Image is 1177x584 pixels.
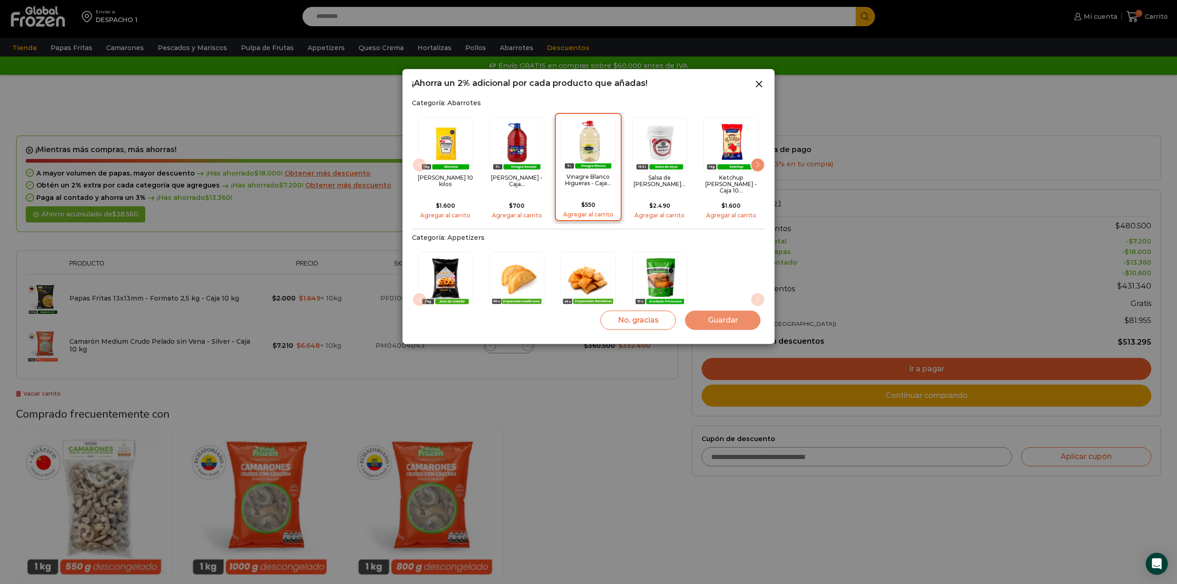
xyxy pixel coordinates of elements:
[629,175,690,188] h2: Salsa de [PERSON_NAME]...
[685,311,760,330] button: Guardar
[600,311,676,330] button: No, gracias
[626,112,693,224] div: 4 / 13
[581,201,595,208] bdi: 550
[486,175,547,188] h2: [PERSON_NAME] - Caja...
[698,112,765,224] div: 5 / 13
[581,201,585,208] span: $
[629,212,690,219] a: Agregar al carrito
[483,246,550,359] div: 2 / 4
[1146,553,1168,575] div: Open Intercom Messenger
[483,112,550,224] div: 2 / 13
[412,112,479,224] div: 1 / 13
[436,202,440,209] span: $
[412,99,765,107] h2: Categoría: Abarrotes
[415,212,475,219] a: Agregar al carrito
[412,234,765,242] h2: Categoría: Appetizers
[415,175,475,188] h2: [PERSON_NAME] 10 kilos
[412,79,647,89] h2: ¡Ahorra un 2% adicional por cada producto que añadas!
[721,202,725,209] span: $
[721,202,741,209] bdi: 1.600
[750,158,765,172] div: Next slide
[649,202,653,209] span: $
[486,212,547,219] a: Agregar al carrito
[626,246,693,359] div: 4 / 4
[509,202,513,209] span: $
[701,212,761,219] a: Agregar al carrito
[412,246,479,359] div: 1 / 4
[555,246,622,359] div: 3 / 4
[701,175,761,194] h2: Ketchup [PERSON_NAME] - Caja 10...
[555,112,622,224] div: 3 / 13
[509,202,525,209] bdi: 700
[558,174,618,187] h2: Vinagre Blanco Higueras - Caja...
[558,211,618,218] a: Agregar al carrito
[649,202,670,209] bdi: 2.490
[436,202,455,209] bdi: 1.600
